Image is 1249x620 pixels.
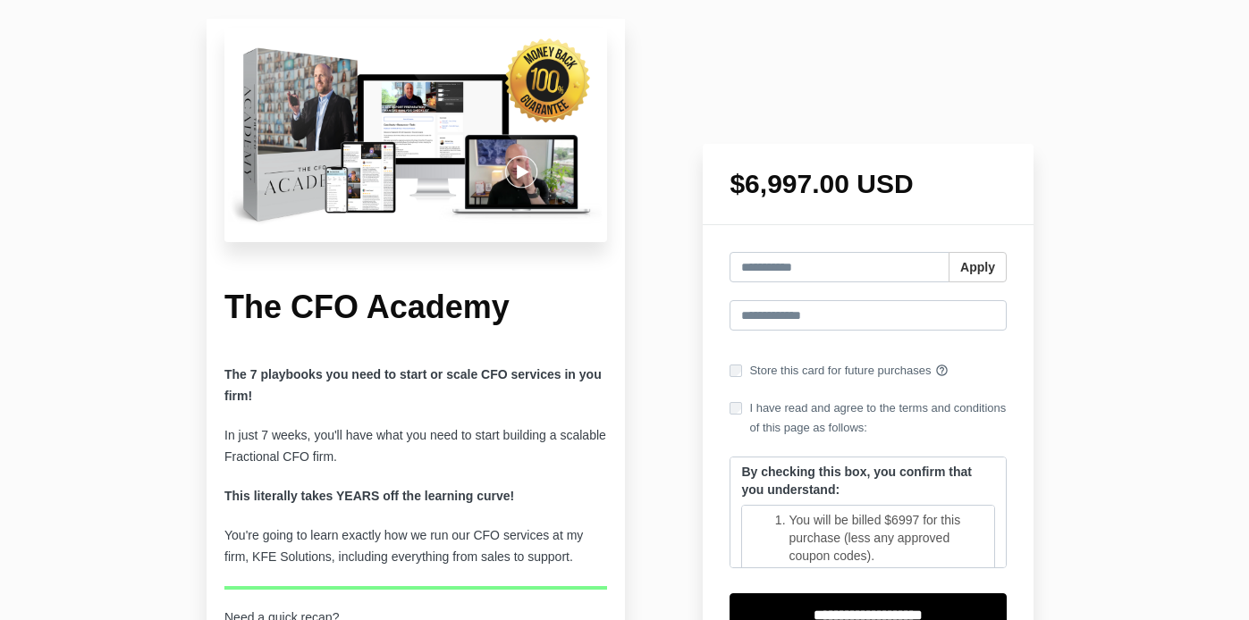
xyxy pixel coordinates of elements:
input: Store this card for future purchases [730,364,742,377]
img: c16be55-448c-d20c-6def-ad6c686240a2_Untitled_design-20.png [224,28,607,242]
label: Store this card for future purchases [730,361,1007,381]
strong: By checking this box, you confirm that you understand: [741,465,971,497]
h1: The CFO Academy [224,287,607,329]
strong: This literally takes YEARS off the learning curve! [224,489,514,503]
h1: $6,997.00 USD [730,171,1007,197]
input: I have read and agree to the terms and conditions of this page as follows: [730,402,742,415]
p: You're going to learn exactly how we run our CFO services at my firm, KFE Solutions, including ev... [224,525,607,568]
p: In just 7 weeks, you'll have what you need to start building a scalable Fractional CFO firm. [224,425,607,468]
li: You will be billed $6997 for this purchase (less any approved coupon codes). [789,511,983,565]
button: Apply [949,252,1007,282]
b: The 7 playbooks you need to start or scale CFO services in you firm! [224,367,602,403]
label: I have read and agree to the terms and conditions of this page as follows: [730,398,1007,438]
